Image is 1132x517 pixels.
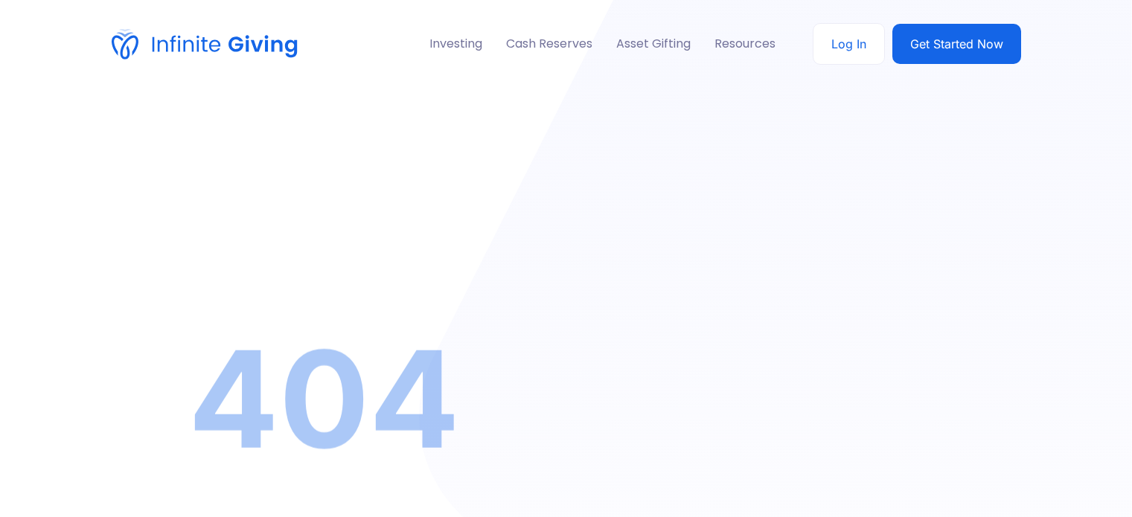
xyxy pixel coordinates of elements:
[429,33,482,54] div: Investing
[616,33,691,54] a: Asset Gifting
[813,23,885,65] a: Log In
[188,332,460,466] div: 404
[714,33,776,54] div: Resources
[892,24,1021,64] a: Get Started Now
[506,33,592,54] a: Cash Reserves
